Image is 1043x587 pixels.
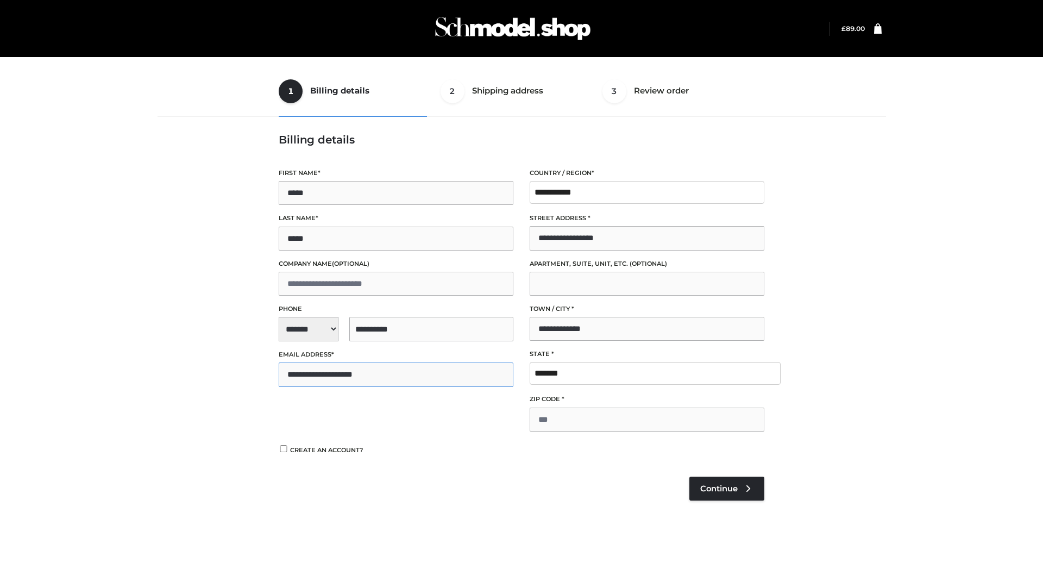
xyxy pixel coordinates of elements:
label: State [530,349,764,359]
label: Email address [279,349,513,360]
label: ZIP Code [530,394,764,404]
h3: Billing details [279,133,764,146]
span: (optional) [630,260,667,267]
label: Company name [279,259,513,269]
span: Continue [700,484,738,494]
label: Last name [279,213,513,223]
span: (optional) [332,260,369,267]
bdi: 89.00 [841,24,865,33]
label: Apartment, suite, unit, etc. [530,259,764,269]
label: Phone [279,304,513,314]
a: £89.00 [841,24,865,33]
input: Create an account? [279,445,288,452]
img: Schmodel Admin 964 [431,7,594,50]
label: Town / City [530,304,764,314]
label: Street address [530,213,764,223]
label: First name [279,168,513,178]
span: Create an account? [290,446,363,454]
a: Continue [689,477,764,501]
span: £ [841,24,846,33]
label: Country / Region [530,168,764,178]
